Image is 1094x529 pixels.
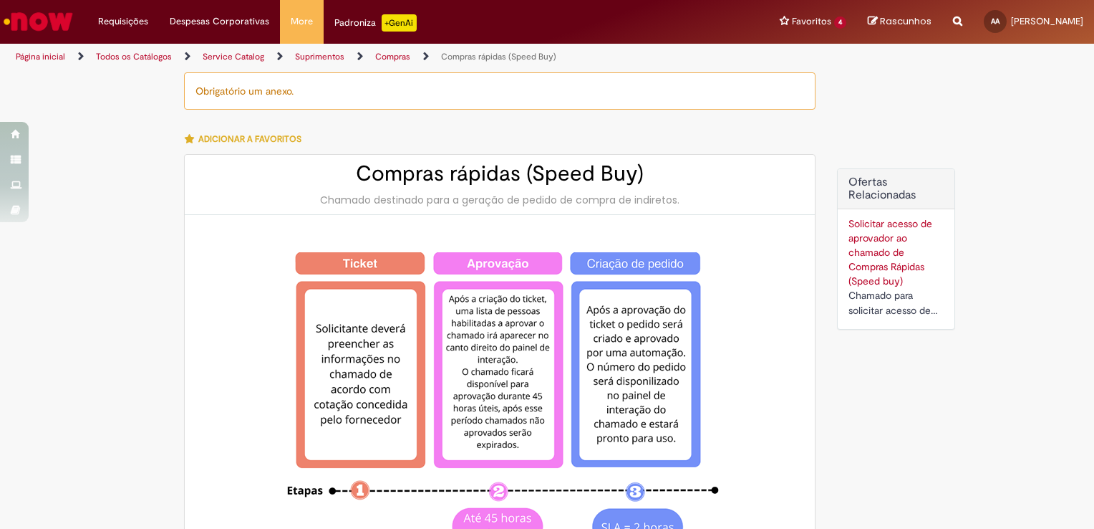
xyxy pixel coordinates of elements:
[848,176,944,201] h2: Ofertas Relacionadas
[98,14,148,29] span: Requisições
[382,14,417,32] p: +GenAi
[834,16,846,29] span: 4
[375,51,410,62] a: Compras
[295,51,344,62] a: Suprimentos
[880,14,931,28] span: Rascunhos
[868,15,931,29] a: Rascunhos
[184,72,815,110] div: Obrigatório um anexo.
[334,14,417,32] div: Padroniza
[184,124,309,154] button: Adicionar a Favoritos
[1,7,75,36] img: ServiceNow
[837,168,955,330] div: Ofertas Relacionadas
[848,217,932,287] a: Solicitar acesso de aprovador ao chamado de Compras Rápidas (Speed buy)
[991,16,999,26] span: AA
[16,51,65,62] a: Página inicial
[199,193,800,207] div: Chamado destinado para a geração de pedido de compra de indiretos.
[291,14,313,29] span: More
[203,51,264,62] a: Service Catalog
[441,51,556,62] a: Compras rápidas (Speed Buy)
[198,133,301,145] span: Adicionar a Favoritos
[792,14,831,29] span: Favoritos
[170,14,269,29] span: Despesas Corporativas
[848,288,944,318] div: Chamado para solicitar acesso de aprovador ao ticket de Speed buy
[1011,15,1083,27] span: [PERSON_NAME]
[199,162,800,186] h2: Compras rápidas (Speed Buy)
[96,51,172,62] a: Todos os Catálogos
[11,44,719,70] ul: Trilhas de página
